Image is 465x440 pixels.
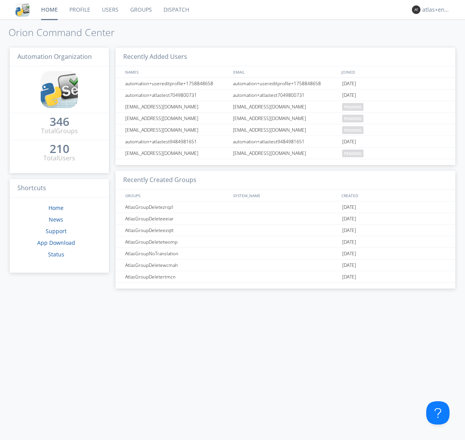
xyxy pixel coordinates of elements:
[426,401,449,425] iframe: Toggle Customer Support
[50,118,69,127] a: 346
[123,148,231,159] div: [EMAIL_ADDRESS][DOMAIN_NAME]
[231,136,340,147] div: automation+atlastest9484981651
[115,78,455,89] a: automation+usereditprofile+1758848658automation+usereditprofile+1758848658[DATE]
[115,48,455,67] h3: Recently Added Users
[43,154,75,163] div: Total Users
[123,213,231,224] div: AtlasGroupDeleteeeiar
[342,248,356,260] span: [DATE]
[342,78,356,89] span: [DATE]
[123,248,231,259] div: AtlasGroupNoTranslation
[123,101,231,112] div: [EMAIL_ADDRESS][DOMAIN_NAME]
[422,6,451,14] div: atlas+english0002
[342,201,356,213] span: [DATE]
[115,171,455,190] h3: Recently Created Groups
[37,239,75,246] a: App Download
[115,271,455,283] a: AtlasGroupDeletertmcn[DATE]
[342,89,356,101] span: [DATE]
[115,136,455,148] a: automation+atlastest9484981651automation+atlastest9484981651[DATE]
[123,66,229,77] div: NAMES
[123,124,231,136] div: [EMAIL_ADDRESS][DOMAIN_NAME]
[412,5,420,14] img: 373638.png
[123,89,231,101] div: automation+atlastest7049800731
[123,113,231,124] div: [EMAIL_ADDRESS][DOMAIN_NAME]
[123,236,231,247] div: AtlasGroupDeletetwomp
[123,136,231,147] div: automation+atlastest9484981651
[342,271,356,283] span: [DATE]
[115,113,455,124] a: [EMAIL_ADDRESS][DOMAIN_NAME][EMAIL_ADDRESS][DOMAIN_NAME]pending
[339,190,448,201] div: CREATED
[231,148,340,159] div: [EMAIL_ADDRESS][DOMAIN_NAME]
[115,225,455,236] a: AtlasGroupDeleteezqtt[DATE]
[231,78,340,89] div: automation+usereditprofile+1758848658
[342,150,363,157] span: pending
[231,113,340,124] div: [EMAIL_ADDRESS][DOMAIN_NAME]
[123,271,231,282] div: AtlasGroupDeletertmcn
[342,260,356,271] span: [DATE]
[115,89,455,101] a: automation+atlastest7049800731automation+atlastest7049800731[DATE]
[115,101,455,113] a: [EMAIL_ADDRESS][DOMAIN_NAME][EMAIL_ADDRESS][DOMAIN_NAME]pending
[50,145,69,153] div: 210
[231,190,339,201] div: SYSTEM_NAME
[115,213,455,225] a: AtlasGroupDeleteeeiar[DATE]
[231,124,340,136] div: [EMAIL_ADDRESS][DOMAIN_NAME]
[115,148,455,159] a: [EMAIL_ADDRESS][DOMAIN_NAME][EMAIL_ADDRESS][DOMAIN_NAME]pending
[49,216,63,223] a: News
[231,66,339,77] div: EMAIL
[342,236,356,248] span: [DATE]
[123,225,231,236] div: AtlasGroupDeleteezqtt
[231,89,340,101] div: automation+atlastest7049800731
[339,66,448,77] div: JOINED
[342,213,356,225] span: [DATE]
[10,179,109,198] h3: Shortcuts
[41,127,78,136] div: Total Groups
[342,136,356,148] span: [DATE]
[342,103,363,111] span: pending
[342,115,363,122] span: pending
[342,225,356,236] span: [DATE]
[50,145,69,154] a: 210
[231,101,340,112] div: [EMAIL_ADDRESS][DOMAIN_NAME]
[115,248,455,260] a: AtlasGroupNoTranslation[DATE]
[123,78,231,89] div: automation+usereditprofile+1758848658
[48,251,64,258] a: Status
[41,71,78,108] img: cddb5a64eb264b2086981ab96f4c1ba7
[46,227,67,235] a: Support
[115,124,455,136] a: [EMAIL_ADDRESS][DOMAIN_NAME][EMAIL_ADDRESS][DOMAIN_NAME]pending
[342,126,363,134] span: pending
[123,260,231,271] div: AtlasGroupDeletewcmah
[123,201,231,213] div: AtlasGroupDeletezrqzl
[17,52,92,61] span: Automation Organization
[115,236,455,248] a: AtlasGroupDeletetwomp[DATE]
[50,118,69,125] div: 346
[123,190,229,201] div: GROUPS
[115,260,455,271] a: AtlasGroupDeletewcmah[DATE]
[48,204,64,211] a: Home
[15,3,29,17] img: cddb5a64eb264b2086981ab96f4c1ba7
[115,201,455,213] a: AtlasGroupDeletezrqzl[DATE]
